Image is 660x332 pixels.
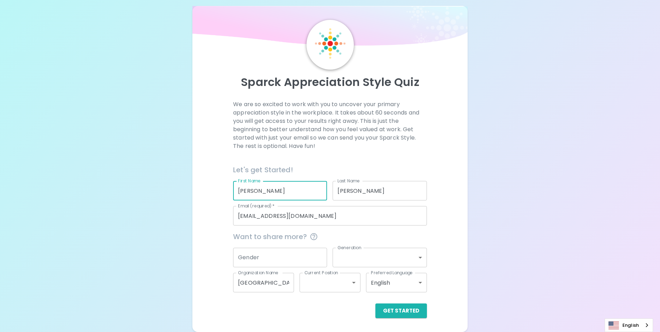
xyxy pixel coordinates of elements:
div: English [366,273,427,292]
label: Organization Name [238,270,278,276]
button: Get Started [375,303,427,318]
label: Last Name [337,178,359,184]
label: Current Position [304,270,338,276]
div: Language [605,318,653,332]
svg: This information is completely confidential and only used for aggregated appreciation studies at ... [310,232,318,241]
p: We are so excited to work with you to uncover your primary appreciation style in the workplace. I... [233,100,427,150]
img: wave [192,6,467,49]
label: Preferred Language [371,270,413,276]
img: Sparck Logo [315,28,345,59]
p: Sparck Appreciation Style Quiz [201,75,459,89]
aside: Language selected: English [605,318,653,332]
label: Email (required) [238,203,275,209]
h6: Let's get Started! [233,164,427,175]
label: First Name [238,178,261,184]
span: Want to share more? [233,231,427,242]
a: English [605,319,653,332]
label: Generation [337,245,361,251]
